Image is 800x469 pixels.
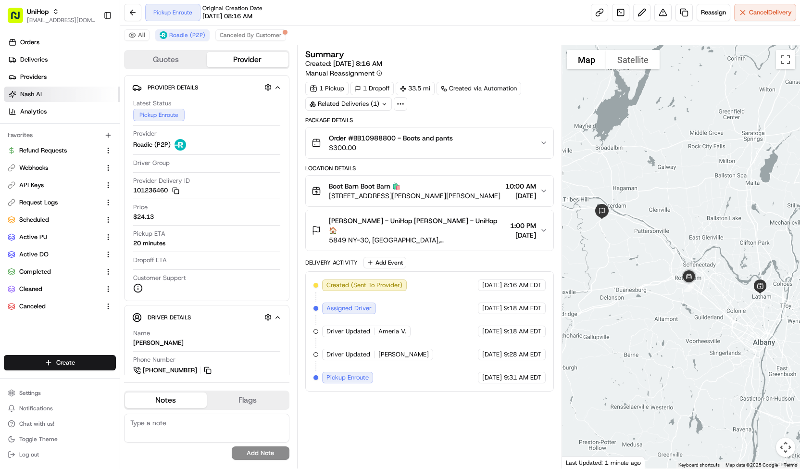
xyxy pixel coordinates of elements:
[8,267,100,276] a: Completed
[202,4,262,12] span: Original Creation Date
[326,304,372,313] span: Assigned Driver
[8,215,100,224] a: Scheduled
[326,281,402,290] span: Created (Sent To Provider)
[125,52,207,67] button: Quotes
[306,210,553,251] button: [PERSON_NAME] - UniHop [PERSON_NAME] - UniHop 🏠5849 NY-30, [GEOGRAPHIC_DATA], [GEOGRAPHIC_DATA]1:...
[329,133,453,143] span: Order #BB10988800 - Boots and pants
[4,212,116,228] button: Scheduled
[124,29,150,41] button: All
[305,68,375,78] span: Manual Reassignment
[701,8,726,17] span: Reassign
[8,146,100,155] a: Refund Requests
[133,159,170,167] span: Driver Group
[4,432,116,446] button: Toggle Theme
[378,350,429,359] span: [PERSON_NAME]
[567,50,606,69] button: Show street map
[482,281,502,290] span: [DATE]
[143,366,197,375] span: [PHONE_NUMBER]
[4,402,116,415] button: Notifications
[734,4,796,21] button: CancelDelivery
[510,230,536,240] span: [DATE]
[4,229,116,245] button: Active PU
[437,82,521,95] a: Created via Automation
[19,405,53,412] span: Notifications
[305,259,358,266] div: Delivery Activity
[776,50,795,69] button: Toggle fullscreen view
[202,12,252,21] span: [DATE] 08:16 AM
[678,462,720,469] button: Keyboard shortcuts
[306,176,553,206] button: Boot Barn Boot Barn 🛍️[STREET_ADDRESS][PERSON_NAME][PERSON_NAME]10:00 AM[DATE]
[725,462,778,468] span: Map data ©2025 Google
[125,393,207,408] button: Notes
[148,314,191,321] span: Driver Details
[4,299,116,314] button: Canceled
[19,215,49,224] span: Scheduled
[133,99,171,108] span: Latest Status
[19,146,67,155] span: Refund Requests
[27,16,96,24] span: [EMAIL_ADDRESS][DOMAIN_NAME]
[133,365,213,376] a: [PHONE_NUMBER]
[329,191,500,201] span: [STREET_ADDRESS][PERSON_NAME][PERSON_NAME]
[326,350,370,359] span: Driver Updated
[4,386,116,400] button: Settings
[306,127,553,158] button: Order #BB10988800 - Boots and pants$300.00
[20,90,42,99] span: Nash AI
[133,186,179,195] button: 101236460
[19,285,42,293] span: Cleaned
[504,327,541,336] span: 9:18 AM EDT
[329,235,506,245] span: 5849 NY-30, [GEOGRAPHIC_DATA], [GEOGRAPHIC_DATA]
[504,281,541,290] span: 8:16 AM EDT
[133,229,165,238] span: Pickup ETA
[363,257,406,268] button: Add Event
[4,195,116,210] button: Request Logs
[326,373,369,382] span: Pickup Enroute
[169,31,205,39] span: Roadie (P2P)
[4,264,116,279] button: Completed
[19,420,54,428] span: Chat with us!
[133,355,175,364] span: Phone Number
[20,55,48,64] span: Deliveries
[749,8,792,17] span: Cancel Delivery
[20,73,47,81] span: Providers
[4,160,116,176] button: Webhooks
[4,448,116,461] button: Log out
[305,165,554,172] div: Location Details
[504,350,541,359] span: 9:28 AM EDT
[20,107,47,116] span: Analytics
[133,203,148,212] span: Price
[133,339,184,347] div: [PERSON_NAME]
[305,50,344,59] h3: Summary
[378,327,406,336] span: Ameria V.
[329,143,453,152] span: $300.00
[175,139,186,151] img: roadie-logo-v2.jpg
[697,4,730,21] button: Reassign
[4,4,100,27] button: UniHop[EMAIL_ADDRESS][DOMAIN_NAME]
[305,116,554,124] div: Package Details
[4,355,116,370] button: Create
[4,417,116,431] button: Chat with us!
[504,373,541,382] span: 9:31 AM EDT
[4,87,120,102] a: Nash AI
[396,82,435,95] div: 33.5 mi
[132,309,281,325] button: Driver Details
[19,233,47,241] span: Active PU
[133,177,190,185] span: Provider Delivery ID
[505,181,536,191] span: 10:00 AM
[19,250,49,259] span: Active DO
[133,129,157,138] span: Provider
[8,285,100,293] a: Cleaned
[19,302,46,311] span: Canceled
[8,302,100,311] a: Canceled
[4,69,120,85] a: Providers
[329,216,506,235] span: [PERSON_NAME] - UniHop [PERSON_NAME] - UniHop 🏠
[207,393,288,408] button: Flags
[19,389,41,397] span: Settings
[27,7,49,16] button: UniHop
[504,304,541,313] span: 9:18 AM EDT
[4,127,116,143] div: Favorites
[155,29,210,41] button: Roadie (P2P)
[784,462,797,468] a: Terms
[564,456,596,469] img: Google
